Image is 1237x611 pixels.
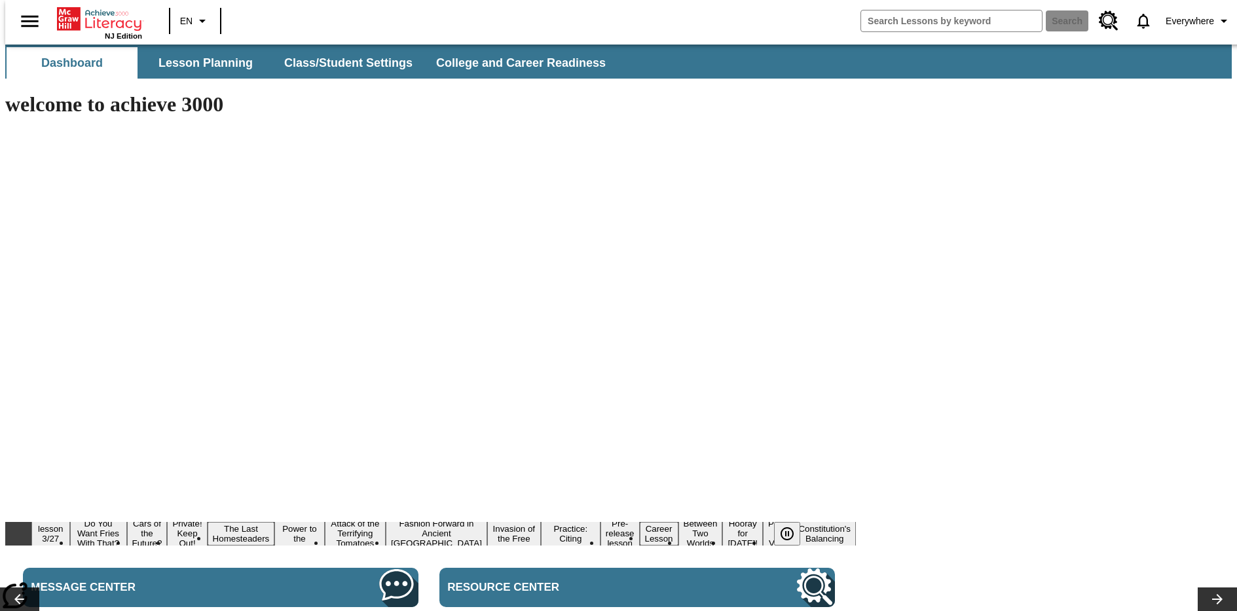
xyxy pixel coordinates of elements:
[640,522,678,546] button: Slide 12 Career Lesson
[1126,4,1160,38] a: Notifications
[439,568,835,607] a: Resource Center, Will open in new tab
[722,517,763,550] button: Slide 14 Hooray for Constitution Day!
[127,517,168,550] button: Slide 3 Cars of the Future?
[7,47,138,79] button: Dashboard
[208,522,275,546] button: Slide 5 The Last Homesteaders
[600,517,640,550] button: Slide 11 Pre-release lesson
[31,581,271,594] span: Message Center
[167,517,207,550] button: Slide 4 Private! Keep Out!
[274,512,324,555] button: Slide 6 Solar Power to the People
[5,47,618,79] div: SubNavbar
[386,517,487,550] button: Slide 8 Fashion Forward in Ancient Rome
[447,581,688,594] span: Resource Center
[105,32,142,40] span: NJ Edition
[774,522,800,546] button: Pause
[861,10,1042,31] input: search field
[487,512,541,555] button: Slide 9 The Invasion of the Free CD
[57,5,142,40] div: Home
[70,517,127,550] button: Slide 2 Do You Want Fries With That?
[31,512,70,555] button: Slide 1 Test lesson 3/27 en
[1091,3,1126,39] a: Resource Center, Will open in new tab
[57,6,142,32] a: Home
[678,517,723,550] button: Slide 13 Between Two Worlds
[140,47,271,79] button: Lesson Planning
[426,47,616,79] button: College and Career Readiness
[274,47,423,79] button: Class/Student Settings
[793,512,856,555] button: Slide 16 The Constitution's Balancing Act
[774,522,813,546] div: Pause
[1166,14,1214,28] span: Everywhere
[5,92,856,117] h1: welcome to achieve 3000
[10,2,49,41] button: Open side menu
[1198,587,1237,611] button: Lesson carousel, Next
[541,512,600,555] button: Slide 10 Mixed Practice: Citing Evidence
[174,9,216,33] button: Language: EN, Select a language
[763,517,793,550] button: Slide 15 Point of View
[5,45,1232,79] div: SubNavbar
[23,568,418,607] a: Message Center
[1160,9,1237,33] button: Profile/Settings
[180,14,193,28] span: EN
[325,517,386,550] button: Slide 7 Attack of the Terrifying Tomatoes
